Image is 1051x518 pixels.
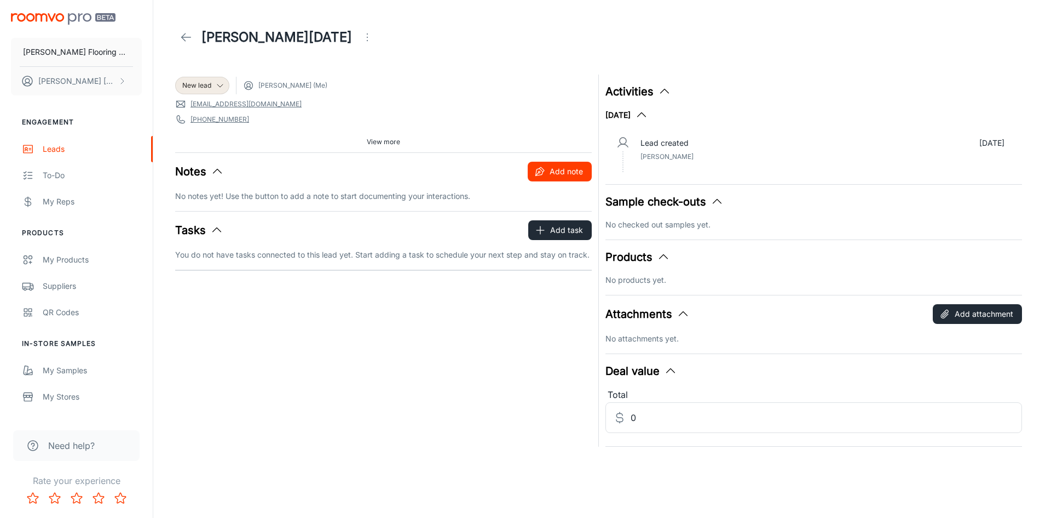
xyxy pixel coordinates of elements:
p: [DATE] [979,137,1004,149]
div: Leads [43,143,142,155]
button: Activities [605,83,671,100]
span: [PERSON_NAME] [640,152,694,161]
div: QR Codes [43,306,142,318]
div: Suppliers [43,280,142,292]
div: New lead [175,77,229,94]
button: Sample check-outs [605,193,724,210]
div: My Reps [43,196,142,208]
p: No products yet. [605,274,1022,286]
button: Add note [528,162,592,181]
div: To-do [43,169,142,181]
button: Rate 4 star [88,487,109,509]
span: Need help? [48,439,95,452]
button: Deal value [605,363,677,379]
input: Estimated deal value [631,402,1022,433]
span: View more [367,137,400,147]
img: Roomvo PRO Beta [11,13,116,25]
button: Products [605,249,670,265]
button: [PERSON_NAME] [PERSON_NAME] [11,67,142,95]
button: Add attachment [933,304,1022,324]
button: Notes [175,163,224,180]
p: No notes yet! Use the button to add a note to start documenting your interactions. [175,190,592,202]
p: [PERSON_NAME] [PERSON_NAME] [38,75,116,87]
button: Tasks [175,222,223,238]
button: Rate 1 star [22,487,44,509]
a: [PHONE_NUMBER] [190,115,249,124]
button: View more [362,134,405,150]
button: Rate 3 star [66,487,88,509]
p: [PERSON_NAME] Flooring Center [23,46,130,58]
div: My Stores [43,391,142,403]
p: Rate your experience [9,474,144,487]
p: No checked out samples yet. [605,219,1022,231]
span: [PERSON_NAME] (Me) [258,81,327,90]
div: Total [605,388,1022,402]
button: [PERSON_NAME] Flooring Center [11,38,142,66]
button: Add task [528,220,592,240]
button: [DATE] [605,109,648,122]
a: [EMAIL_ADDRESS][DOMAIN_NAME] [190,99,302,109]
button: Rate 5 star [109,487,131,509]
p: You do not have tasks connected to this lead yet. Start adding a task to schedule your next step ... [175,249,592,261]
button: Open menu [356,26,378,48]
span: New lead [182,81,211,90]
p: Lead created [640,137,689,149]
button: Attachments [605,306,690,322]
h1: [PERSON_NAME][DATE] [201,27,352,47]
div: My Products [43,254,142,266]
p: No attachments yet. [605,333,1022,345]
div: My Samples [43,365,142,377]
button: Rate 2 star [44,487,66,509]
